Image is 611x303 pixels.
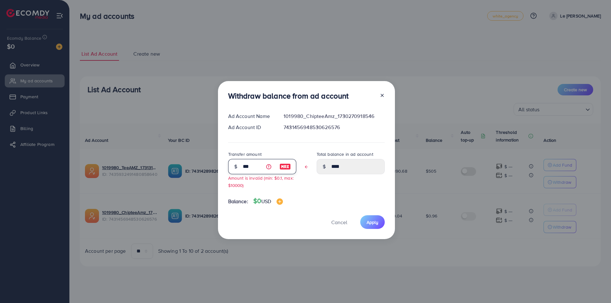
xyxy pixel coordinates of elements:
div: 1019980_ChipteeAmz_1730270918546 [278,113,390,120]
button: Cancel [323,215,355,229]
span: Balance: [228,198,248,205]
div: 7431456948530626576 [278,124,390,131]
div: Ad Account ID [223,124,279,131]
img: image [277,198,283,205]
button: Apply [360,215,385,229]
h3: Withdraw balance from ad account [228,91,349,100]
iframe: Chat [584,274,606,298]
img: image [279,163,291,170]
label: Transfer amount [228,151,262,157]
div: Ad Account Name [223,113,279,120]
small: Amount is invalid (min: $0.1, max: $10000) [228,175,294,188]
h4: $0 [253,197,283,205]
span: Cancel [331,219,347,226]
label: Total balance in ad account [317,151,373,157]
span: Apply [367,219,378,225]
span: USD [261,198,271,205]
